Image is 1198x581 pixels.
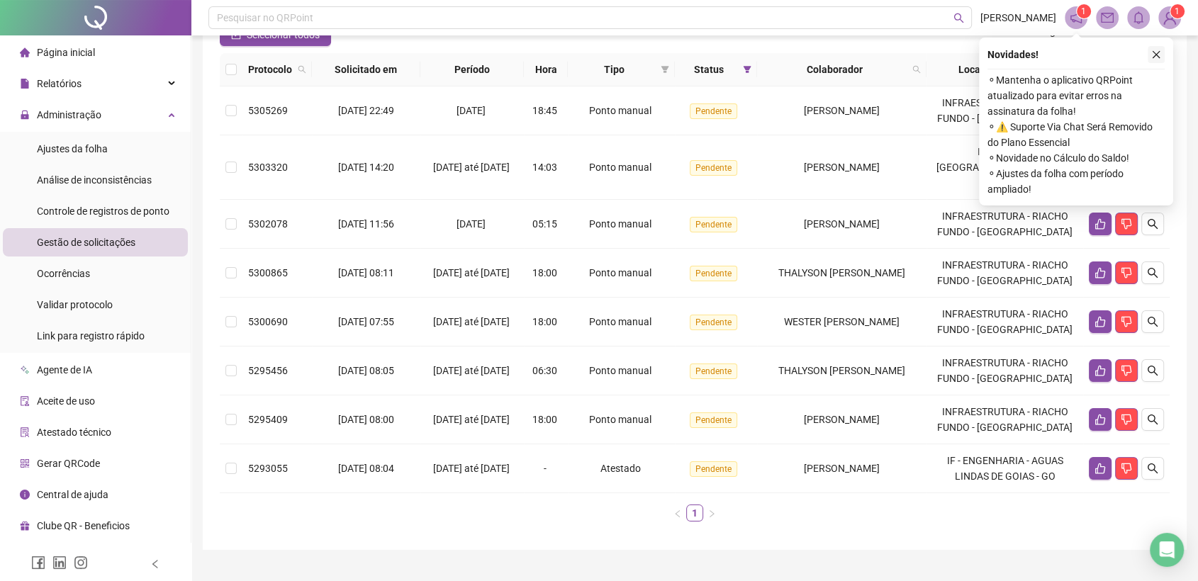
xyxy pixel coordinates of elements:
span: like [1095,463,1106,474]
span: search [909,59,924,80]
span: WESTER [PERSON_NAME] [784,316,900,327]
span: linkedin [52,555,67,570]
span: like [1095,316,1106,327]
span: [DATE] 22:49 [338,105,394,116]
span: Agente de IA [37,364,92,376]
td: INFRAESTRUTURA - RIACHO FUNDO - [GEOGRAPHIC_DATA] [927,395,1083,444]
span: [DATE] [457,105,486,116]
span: [PERSON_NAME] [804,463,880,474]
td: INFRAESTRUTURA - RIACHO FUNDO - [GEOGRAPHIC_DATA] [927,200,1083,249]
span: Aceite de uso [37,395,95,407]
span: THALYSON [PERSON_NAME] [778,365,905,376]
span: left [673,509,682,518]
span: search [1147,414,1158,425]
span: search [953,13,964,23]
td: INFRAESTRUTURA - RIACHO FUNDO - [GEOGRAPHIC_DATA] [927,86,1083,135]
span: Pendente [690,315,737,330]
span: [PERSON_NAME] [804,414,880,425]
span: Controle de registros de ponto [37,205,169,217]
span: filter [661,65,669,74]
span: like [1095,218,1106,230]
span: search [298,65,306,74]
span: Pendente [690,363,737,379]
span: [DATE] até [DATE] [433,463,510,474]
li: 1 [686,504,703,521]
li: Página anterior [669,504,686,521]
span: [DATE] 14:20 [338,162,394,173]
span: 5295409 [248,414,288,425]
span: Pendente [690,160,737,176]
span: Administração [37,109,101,120]
span: Relatórios [37,78,82,89]
span: 5295456 [248,365,288,376]
sup: 1 [1077,4,1091,18]
span: - [544,463,547,474]
span: filter [740,59,754,80]
span: like [1095,267,1106,278]
span: Pendente [690,266,737,281]
span: Ponto manual [589,105,651,116]
span: search [1147,463,1158,474]
span: Ponto manual [589,414,651,425]
span: [DATE] até [DATE] [433,267,510,278]
span: Colaborador [763,62,907,77]
span: search [1147,316,1158,327]
span: gift [20,521,30,531]
span: Gerar QRCode [37,458,100,469]
li: Próxima página [703,504,720,521]
span: 18:45 [532,105,557,116]
span: Ajustes da folha [37,143,108,154]
span: 5302078 [248,218,288,230]
button: left [669,504,686,521]
td: IF - ENGENHARIA - AGUAS LINDAS DE GOIAS - GO [927,444,1083,493]
span: 06:30 [532,365,557,376]
span: Atestado técnico [37,427,111,438]
span: 5300865 [248,267,288,278]
span: dislike [1121,463,1132,474]
span: 05:15 [532,218,557,230]
span: 18:00 [532,267,557,278]
span: instagram [74,555,88,570]
span: facebook [31,555,45,570]
span: [DATE] 08:11 [338,267,394,278]
span: Status [681,62,738,77]
span: notification [1070,11,1082,24]
span: search [295,59,309,80]
span: [DATE] até [DATE] [433,414,510,425]
span: Pendente [690,103,737,119]
span: Link para registro rápido [37,330,145,342]
span: Validar protocolo [37,299,113,310]
span: [DATE] 08:05 [338,365,394,376]
sup: Atualize o seu contato no menu Meus Dados [1170,4,1185,18]
span: Gestão de solicitações [37,237,135,248]
span: Ponto manual [589,267,651,278]
span: dislike [1121,218,1132,230]
span: search [1147,365,1158,376]
span: Atestado [600,463,640,474]
span: ⚬ ⚠️ Suporte Via Chat Será Removido do Plano Essencial [987,119,1165,150]
span: lock [20,110,30,120]
span: search [912,65,921,74]
span: Clube QR - Beneficios [37,520,130,531]
span: [DATE] até [DATE] [433,365,510,376]
span: Página inicial [37,47,95,58]
span: home [20,47,30,57]
span: filter [658,59,672,80]
span: 1 [1081,6,1086,16]
span: qrcode [20,458,30,468]
span: filter [743,65,751,74]
span: info-circle [20,490,30,500]
span: bell [1132,11,1145,24]
span: 14:03 [532,162,557,173]
th: Período [420,53,525,86]
span: like [1095,414,1106,425]
span: [PERSON_NAME] [804,218,880,230]
img: 76223 [1159,7,1180,28]
span: Protocolo [248,62,292,77]
span: 5300690 [248,316,288,327]
span: [PERSON_NAME] [804,162,880,173]
span: search [1147,267,1158,278]
span: 5303320 [248,162,288,173]
span: [DATE] 08:04 [338,463,394,474]
td: IF - CAMPO - [GEOGRAPHIC_DATA] - [DATE] - DF [927,135,1083,200]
